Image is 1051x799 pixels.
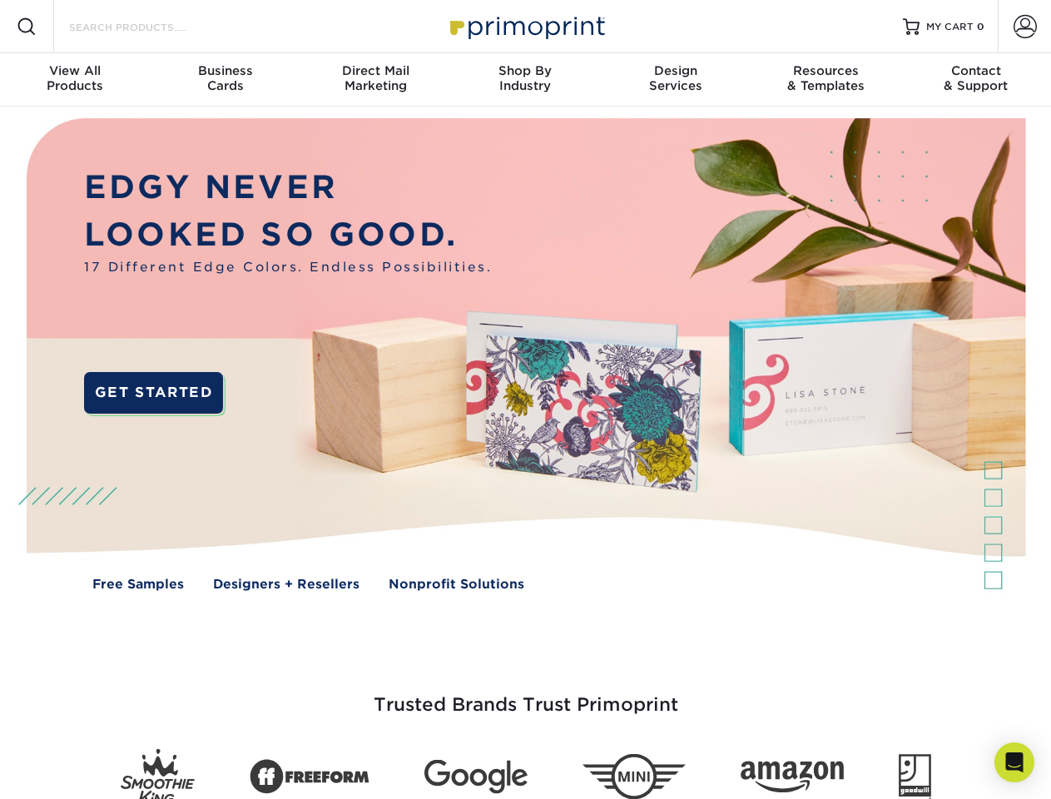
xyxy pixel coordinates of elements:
div: Cards [150,63,300,93]
span: 0 [977,21,984,32]
input: SEARCH PRODUCTS..... [67,17,230,37]
img: Amazon [741,762,844,793]
p: EDGY NEVER [84,164,492,211]
a: Shop ByIndustry [450,53,600,107]
a: Contact& Support [901,53,1051,107]
h3: Trusted Brands Trust Primoprint [39,654,1013,736]
a: Direct MailMarketing [300,53,450,107]
span: Design [601,63,751,78]
span: Direct Mail [300,63,450,78]
div: Marketing [300,63,450,93]
a: Resources& Templates [751,53,900,107]
a: Free Samples [92,575,184,594]
span: Shop By [450,63,600,78]
img: Google [424,760,528,794]
iframe: Google Customer Reviews [4,748,141,793]
a: Nonprofit Solutions [389,575,524,594]
div: Open Intercom Messenger [994,742,1034,782]
div: & Support [901,63,1051,93]
div: & Templates [751,63,900,93]
a: BusinessCards [150,53,300,107]
div: Industry [450,63,600,93]
a: GET STARTED [84,372,223,414]
a: DesignServices [601,53,751,107]
img: Primoprint [443,8,609,44]
span: Business [150,63,300,78]
img: Goodwill [899,754,931,799]
span: 17 Different Edge Colors. Endless Possibilities. [84,258,492,277]
span: Contact [901,63,1051,78]
div: Services [601,63,751,93]
span: MY CART [926,20,974,34]
p: LOOKED SO GOOD. [84,211,492,259]
a: Designers + Resellers [213,575,359,594]
span: Resources [751,63,900,78]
